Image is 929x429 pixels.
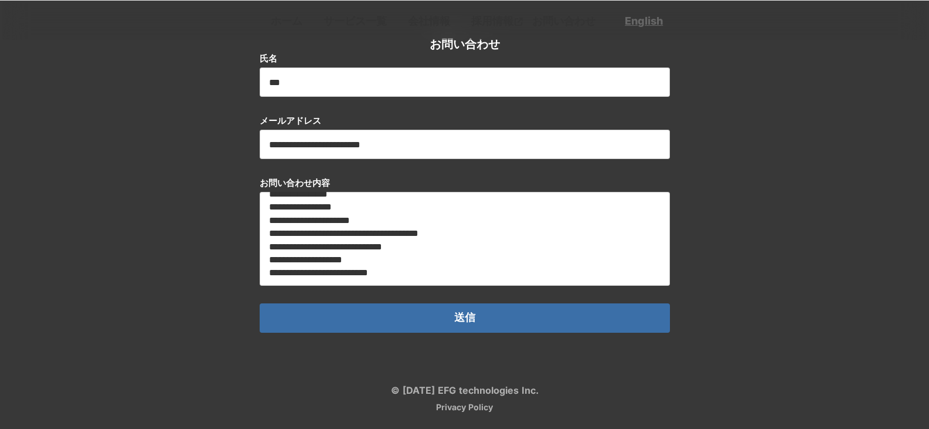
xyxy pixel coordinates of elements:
a: ホーム [266,11,307,31]
p: メールアドレス [260,114,321,127]
a: 採用情報 [467,11,528,31]
p: © [DATE] EFG technologies Inc. [391,386,539,395]
a: English [625,13,663,28]
a: Privacy Policy [436,403,493,411]
p: 採用情報 [467,11,515,31]
a: サービス一覧 [319,11,392,31]
a: 会社情報 [403,11,455,31]
h2: お問い合わせ [430,36,500,52]
button: 送信 [260,303,670,333]
p: 氏名 [260,52,277,65]
a: お問い合わせ [528,11,600,31]
p: 送信 [454,312,475,324]
p: お問い合わせ内容 [260,177,330,189]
